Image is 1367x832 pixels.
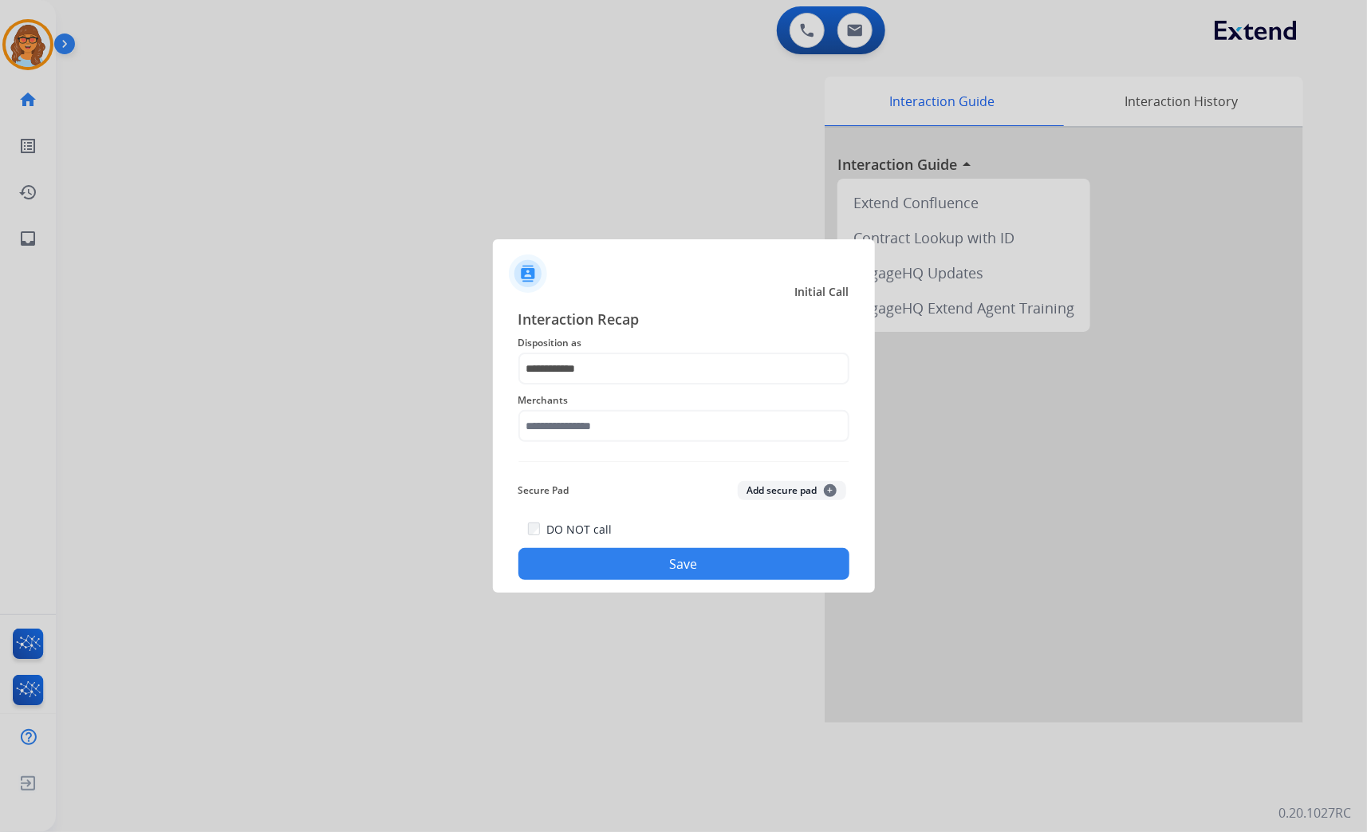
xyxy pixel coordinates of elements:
span: + [824,484,837,497]
p: 0.20.1027RC [1278,803,1351,822]
label: DO NOT call [546,522,612,538]
span: Interaction Recap [518,308,849,333]
span: Disposition as [518,333,849,353]
span: Merchants [518,391,849,410]
button: Add secure pad+ [738,481,846,500]
img: contact-recap-line.svg [518,461,849,462]
button: Save [518,548,849,580]
img: contactIcon [509,254,547,293]
span: Secure Pad [518,481,569,500]
span: Initial Call [795,284,849,300]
